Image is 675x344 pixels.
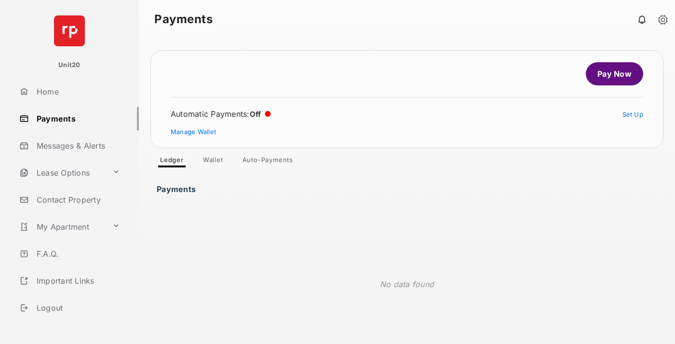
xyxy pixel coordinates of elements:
a: Payments [15,107,139,130]
a: Lease Options [15,161,108,184]
strong: Payments [154,14,213,25]
a: Wallet [195,156,231,167]
h3: Payments [157,185,199,189]
p: No data found [380,278,434,290]
a: F.A.Q. [15,242,139,265]
a: Important Links [15,269,124,292]
a: Auto-Payments [235,156,301,167]
a: Contact Property [15,188,139,211]
a: Logout [15,296,139,319]
p: Unit20 [58,60,81,70]
a: Set Up [622,110,644,118]
a: Messages & Alerts [15,134,139,157]
span: Off [250,110,261,119]
a: Ledger [152,156,191,167]
a: My Apartment [15,215,108,238]
img: svg+xml;base64,PHN2ZyB4bWxucz0iaHR0cDovL3d3dy53My5vcmcvMjAwMC9zdmciIHdpZHRoPSI2NCIgaGVpZ2h0PSI2NC... [54,15,85,46]
a: Home [15,80,139,103]
a: Manage Wallet [171,128,216,136]
div: Automatic Payments : [171,109,271,119]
